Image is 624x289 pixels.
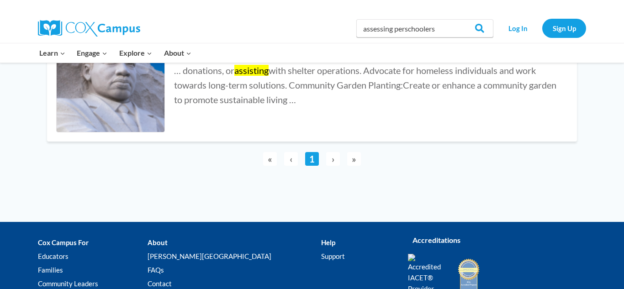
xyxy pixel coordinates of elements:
button: Child menu of Learn [33,43,71,63]
a: FAQs [148,263,321,277]
nav: Secondary Navigation [498,19,586,37]
a: Log In [498,19,538,37]
span: ‹ [284,152,298,166]
a: Sign Up [542,19,586,37]
input: Search Cox Campus [356,19,493,37]
span: … donations, or with shelter operations. Advocate for homeless individuals and work towards long-... [174,65,556,105]
button: Child menu of Explore [113,43,158,63]
a: Families [38,263,148,277]
a: [PERSON_NAME][GEOGRAPHIC_DATA] [148,249,321,263]
a: Support [321,249,394,263]
img: Cox Campus [38,20,140,37]
span: » [347,152,361,166]
button: Child menu of About [158,43,197,63]
button: Child menu of Engage [71,43,114,63]
a: 1 [305,152,319,166]
a: Embracing MLK Day as a Day of Service: 7 Inspiring Acts of Kindness Embracing MLK Day as a Day of... [47,15,577,142]
span: › [326,152,340,166]
mark: assisting [234,65,269,76]
span: « [263,152,277,166]
nav: Primary Navigation [33,43,197,63]
a: Educators [38,249,148,263]
strong: Accreditations [412,236,460,244]
img: Embracing MLK Day as a Day of Service: 7 Inspiring Acts of Kindness [57,25,164,132]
